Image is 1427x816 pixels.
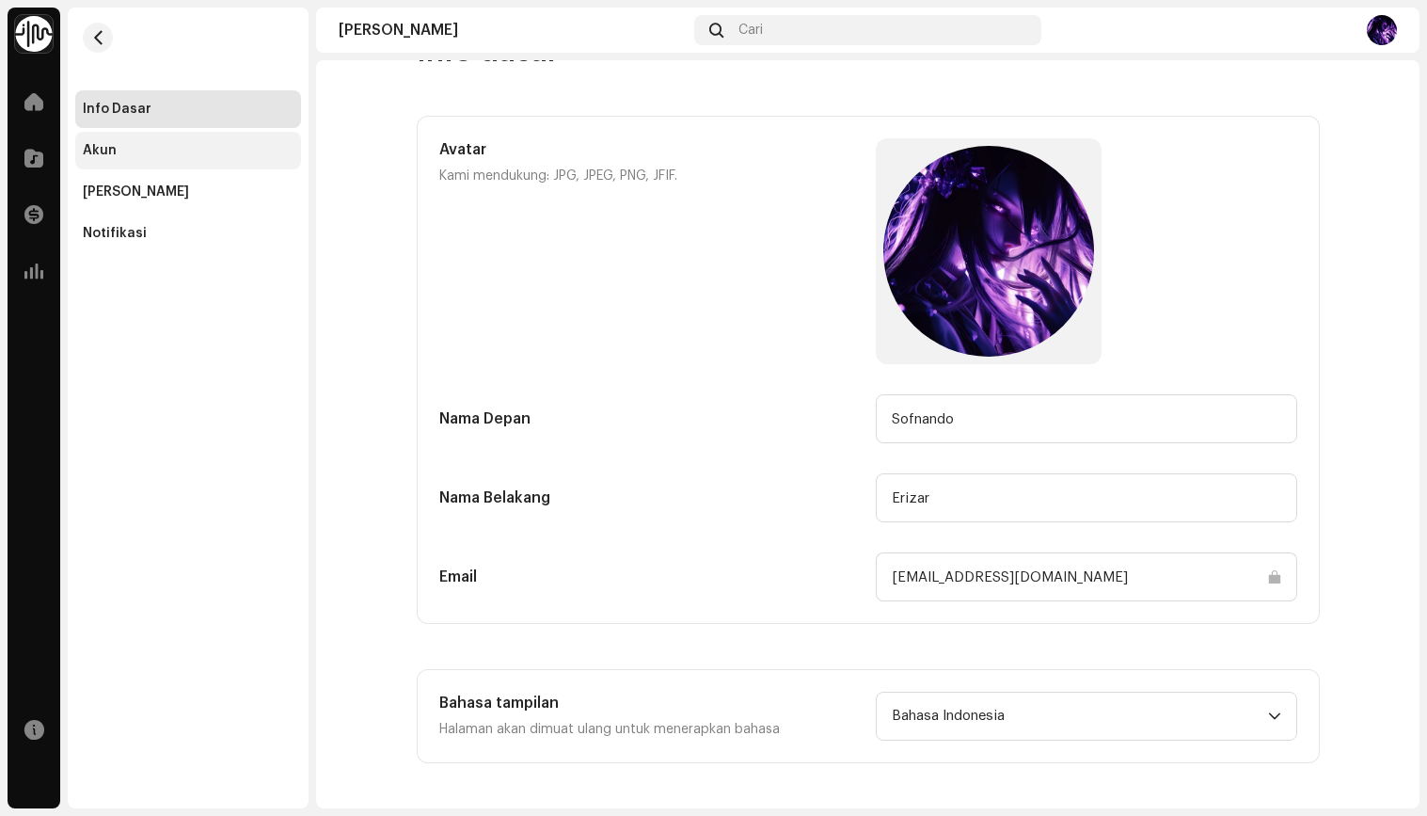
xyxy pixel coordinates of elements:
div: Ubah Kata Sandi [83,184,189,200]
input: Email [876,552,1297,601]
img: 447d8518-ca6d-4be0-9ef6-736020de5490 [1367,15,1397,45]
span: Cari [738,23,763,38]
div: [PERSON_NAME] [339,23,687,38]
input: Nama depan [876,394,1297,443]
input: Nama belakang [876,473,1297,522]
re-m-nav-item: Ubah Kata Sandi [75,173,301,211]
div: Info Dasar [83,102,151,117]
img: 0f74c21f-6d1c-4dbc-9196-dbddad53419e [15,15,53,53]
h5: Email [439,566,861,588]
p: Kami mendukung: JPG, JPEG, PNG, JFIF. [439,165,861,187]
re-m-nav-item: Akun [75,132,301,169]
re-m-nav-item: Notifikasi [75,215,301,252]
h5: Nama Belakang [439,487,861,509]
re-m-nav-item: Info Dasar [75,90,301,128]
h5: Avatar [439,138,861,161]
div: Akun [83,143,117,158]
p: Halaman akan dimuat ulang untuk menerapkan bahasa [439,718,861,741]
h5: Nama Depan [439,408,861,430]
div: dropdown trigger [1268,693,1281,740]
span: Bahasa Indonesia [892,693,1268,740]
div: Notifikasi [83,226,147,241]
h5: Bahasa tampilan [439,692,861,714]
